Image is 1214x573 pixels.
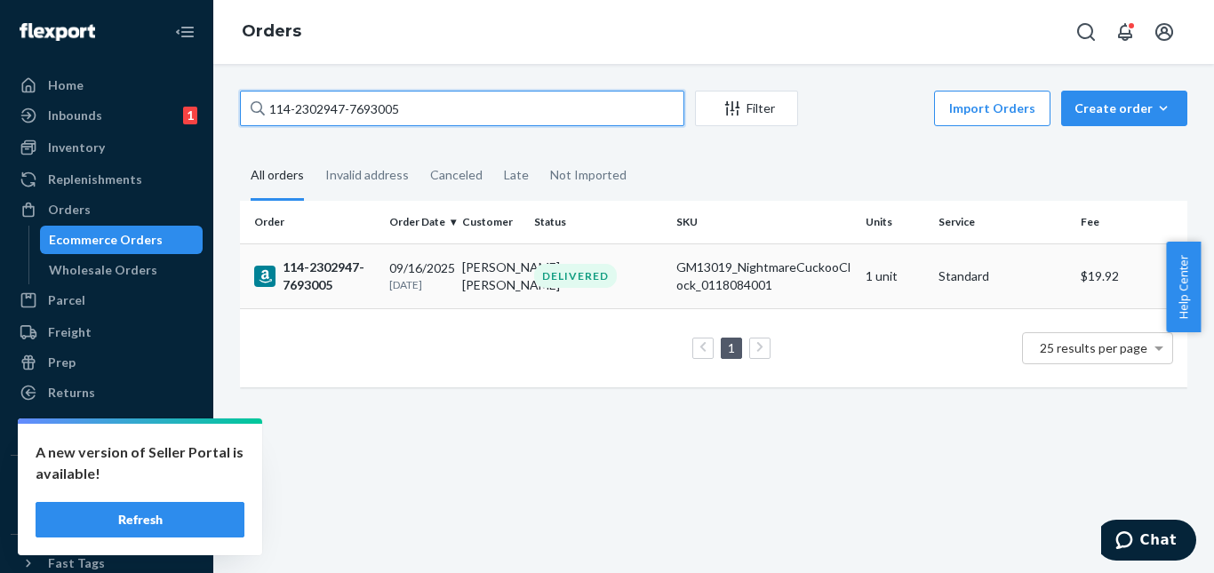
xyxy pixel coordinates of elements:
[48,139,105,156] div: Inventory
[382,201,455,243] th: Order Date
[240,91,684,126] input: Search orders
[859,243,931,308] td: 1 unit
[1061,91,1187,126] button: Create order
[11,470,203,498] button: Integrations
[11,378,203,407] a: Returns
[1107,14,1143,50] button: Open notifications
[251,152,304,201] div: All orders
[49,231,163,249] div: Ecommerce Orders
[11,348,203,377] a: Prep
[389,277,448,292] p: [DATE]
[49,261,157,279] div: Wholesale Orders
[696,99,797,117] div: Filter
[48,384,95,402] div: Returns
[1166,242,1201,332] button: Help Center
[48,76,84,94] div: Home
[938,267,1066,285] p: Standard
[859,201,931,243] th: Units
[183,107,197,124] div: 1
[462,214,521,229] div: Customer
[242,21,301,41] a: Orders
[11,101,203,130] a: Inbounds1
[430,152,483,198] div: Canceled
[20,23,95,41] img: Flexport logo
[534,264,617,288] div: DELIVERED
[36,502,244,537] button: Refresh
[550,152,627,198] div: Not Imported
[167,14,203,50] button: Close Navigation
[934,91,1050,126] button: Import Orders
[48,416,108,434] div: Reporting
[669,201,859,243] th: SKU
[254,259,375,294] div: 114-2302947-7693005
[1074,201,1187,243] th: Fee
[11,195,203,224] a: Orders
[48,323,92,341] div: Freight
[1146,14,1182,50] button: Open account menu
[11,505,203,527] a: Add Integration
[48,291,85,309] div: Parcel
[527,201,669,243] th: Status
[11,71,203,99] a: Home
[240,201,382,243] th: Order
[11,133,203,162] a: Inventory
[48,171,142,188] div: Replenishments
[11,286,203,314] a: Parcel
[48,554,105,572] div: Fast Tags
[48,354,76,371] div: Prep
[1068,14,1104,50] button: Open Search Box
[676,259,851,294] div: GM13019_NightmareCuckooClock_0118084001
[48,107,102,124] div: Inbounds
[724,340,739,355] a: Page 1 is your current page
[389,259,448,292] div: 09/16/2025
[1101,520,1196,564] iframe: Opens a widget where you can chat to one of our agents
[455,243,528,308] td: [PERSON_NAME] [PERSON_NAME]
[48,201,91,219] div: Orders
[40,226,204,254] a: Ecommerce Orders
[11,410,203,439] a: Reporting
[36,442,244,484] p: A new version of Seller Portal is available!
[695,91,798,126] button: Filter
[11,165,203,194] a: Replenishments
[504,152,529,198] div: Late
[228,6,315,58] ol: breadcrumbs
[1074,243,1187,308] td: $19.92
[1040,340,1147,355] span: 25 results per page
[1074,99,1174,117] div: Create order
[40,256,204,284] a: Wholesale Orders
[931,201,1074,243] th: Service
[11,318,203,346] a: Freight
[325,152,409,198] div: Invalid address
